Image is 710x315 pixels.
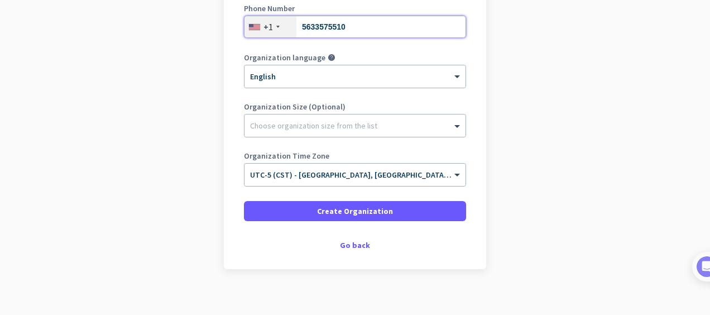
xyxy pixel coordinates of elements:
input: 201-555-0123 [244,16,466,38]
label: Phone Number [244,4,466,12]
button: Create Organization [244,201,466,221]
label: Organization Time Zone [244,152,466,160]
div: Go back [244,241,466,249]
i: help [328,54,335,61]
label: Organization Size (Optional) [244,103,466,111]
label: Organization language [244,54,325,61]
div: +1 [263,21,273,32]
span: Create Organization [317,206,393,217]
